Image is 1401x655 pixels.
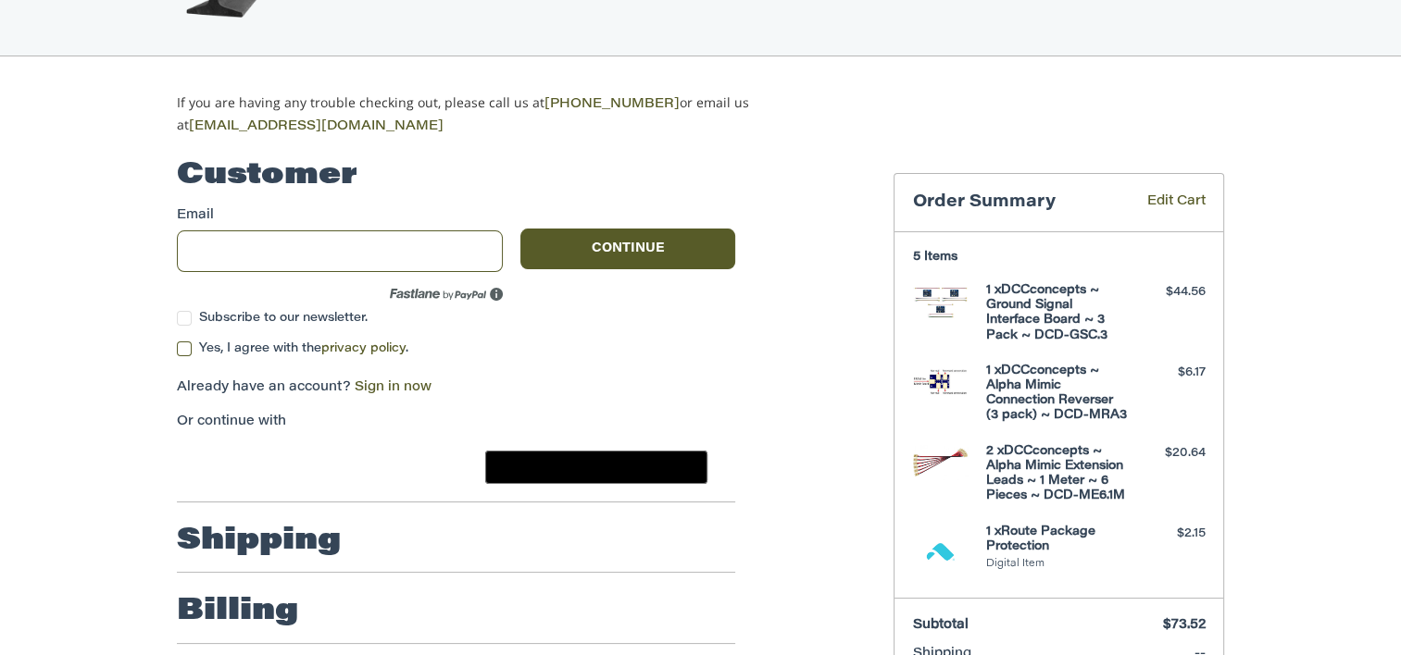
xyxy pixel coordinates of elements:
[913,192,1120,214] h3: Order Summary
[1132,525,1206,543] div: $2.15
[520,229,735,269] button: Continue
[986,557,1128,573] li: Digital Item
[1120,192,1206,214] a: Edit Cart
[1132,283,1206,302] div: $44.56
[544,98,680,111] a: [PHONE_NUMBER]
[177,413,735,432] p: Or continue with
[199,312,368,324] span: Subscribe to our newsletter.
[986,444,1128,504] h4: 2 x DCCconcepts ~ Alpha Mimic Extension Leads ~ 1 Meter ~ 6 Pieces ~ DCD-ME6.1M
[177,523,341,560] h2: Shipping
[986,283,1128,343] h4: 1 x DCCconcepts ~ Ground Signal Interface Board ~ 3 Pack ~ DCD-GSC.3
[1163,619,1206,632] span: $73.52
[177,93,807,137] p: If you are having any trouble checking out, please call us at or email us at
[1132,364,1206,382] div: $6.17
[171,451,310,484] iframe: PayPal-paypal
[189,120,444,133] a: [EMAIL_ADDRESS][DOMAIN_NAME]
[321,342,406,354] a: privacy policy
[485,451,707,484] button: Google Pay
[986,525,1128,555] h4: 1 x Route Package Protection
[177,157,357,194] h2: Customer
[913,250,1206,265] h3: 5 Items
[328,451,467,484] iframe: PayPal-paylater
[1132,444,1206,463] div: $20.64
[177,206,503,226] label: Email
[177,378,735,398] p: Already have an account?
[355,381,432,394] a: Sign in now
[177,593,298,630] h2: Billing
[199,342,408,354] span: Yes, I agree with the .
[986,364,1128,424] h4: 1 x DCCconcepts ~ Alpha Mimic Connection Reverser (3 pack) ~ DCD-MRA3
[913,619,969,632] span: Subtotal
